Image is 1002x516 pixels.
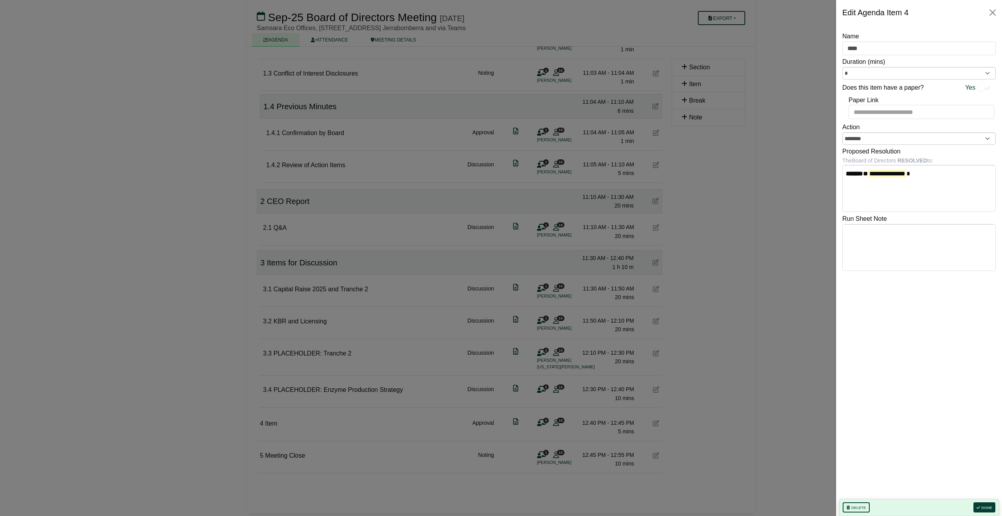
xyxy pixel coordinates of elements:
[842,156,996,165] div: The Board of Directors to:
[986,6,999,19] button: Close
[897,157,927,164] b: RESOLVED
[842,57,885,67] label: Duration (mins)
[973,502,995,512] button: Done
[842,31,859,41] label: Name
[843,502,870,512] button: Delete
[842,83,924,93] label: Does this item have a paper?
[842,214,887,224] label: Run Sheet Note
[842,146,901,157] label: Proposed Resolution
[965,83,975,93] span: Yes
[842,122,860,132] label: Action
[849,95,879,105] label: Paper Link
[842,6,908,19] div: Edit Agenda Item 4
